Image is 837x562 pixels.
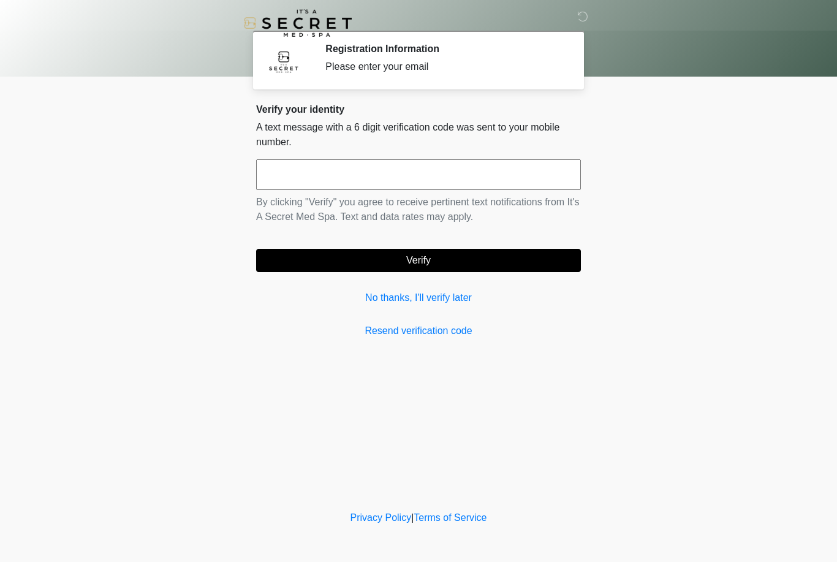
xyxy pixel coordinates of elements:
a: No thanks, I'll verify later [256,290,581,305]
h2: Registration Information [325,43,562,55]
a: | [411,512,414,523]
p: By clicking "Verify" you agree to receive pertinent text notifications from It's A Secret Med Spa... [256,195,581,224]
a: Terms of Service [414,512,487,523]
button: Verify [256,249,581,272]
h2: Verify your identity [256,104,581,115]
img: Agent Avatar [265,43,302,80]
img: It's A Secret Med Spa Logo [244,9,352,37]
a: Resend verification code [256,324,581,338]
p: A text message with a 6 digit verification code was sent to your mobile number. [256,120,581,150]
div: Please enter your email [325,59,562,74]
a: Privacy Policy [350,512,412,523]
